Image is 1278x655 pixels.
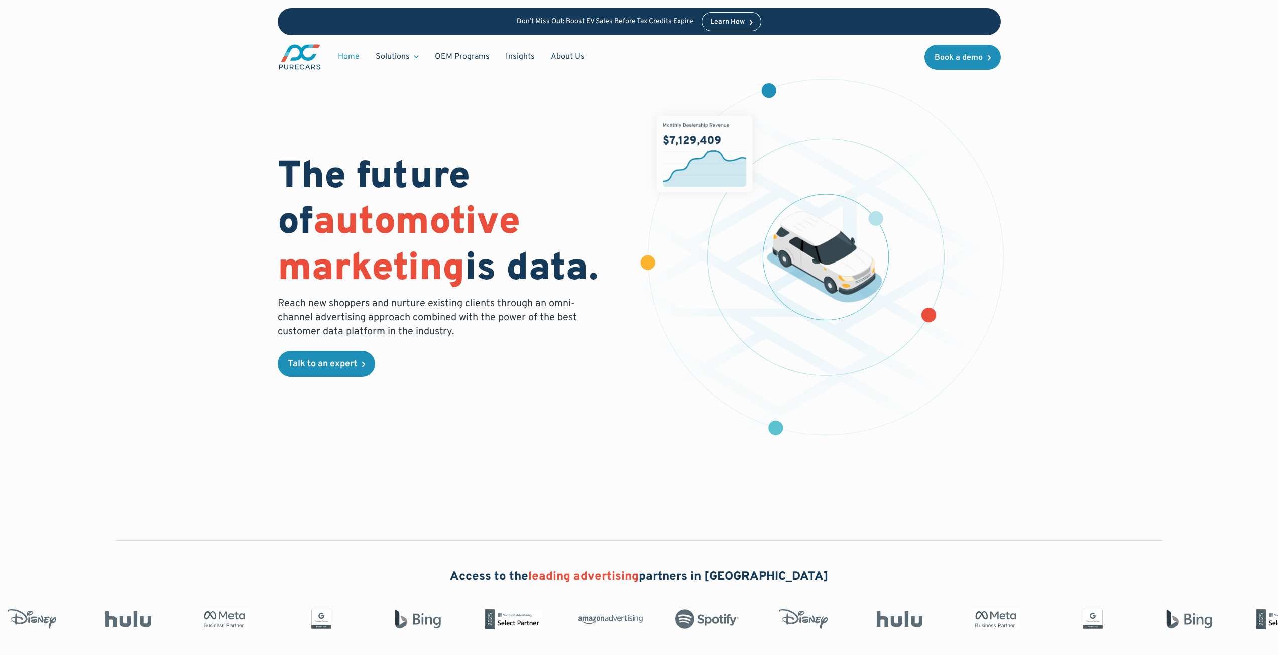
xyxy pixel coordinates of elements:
[450,569,829,586] h2: Access to the partners in [GEOGRAPHIC_DATA]
[278,297,583,339] p: Reach new shoppers and nurture existing clients through an omni-channel advertising approach comb...
[702,12,761,31] a: Learn How
[924,45,1001,70] a: Book a demo
[1060,609,1124,629] img: Google Partner
[288,360,357,369] div: Talk to an expert
[368,47,427,66] div: Solutions
[278,43,322,71] img: purecars logo
[498,47,543,66] a: Insights
[96,611,160,627] img: Hulu
[278,199,520,293] span: automotive marketing
[1156,609,1221,629] img: Bing
[543,47,593,66] a: About Us
[427,47,498,66] a: OEM Programs
[192,609,257,629] img: Meta Business Partner
[935,54,983,62] div: Book a demo
[376,51,410,62] div: Solutions
[517,18,693,26] p: Don’t Miss Out: Boost EV Sales Before Tax Credits Expire
[289,609,353,629] img: Google Partner
[964,609,1028,629] img: Meta Business Partner
[482,609,546,629] img: Microsoft Advertising Partner
[767,211,882,303] img: illustration of a vehicle
[771,609,835,629] img: Disney
[710,19,745,26] div: Learn How
[528,569,639,584] span: leading advertising
[385,609,449,629] img: Bing
[278,351,375,377] a: Talk to an expert
[867,611,932,627] img: Hulu
[330,47,368,66] a: Home
[674,609,739,629] img: Spotify
[278,43,322,71] a: main
[278,155,627,293] h1: The future of is data.
[656,116,752,193] img: chart showing monthly dealership revenue of $7m
[578,611,642,627] img: Amazon Advertising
